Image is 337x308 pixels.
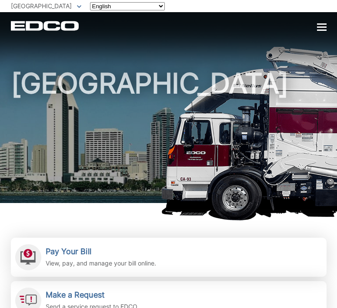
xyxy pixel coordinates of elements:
h1: [GEOGRAPHIC_DATA] [11,69,327,207]
h2: Make a Request [46,290,139,300]
a: EDCD logo. Return to the homepage. [11,21,80,31]
span: [GEOGRAPHIC_DATA] [11,2,72,10]
select: Select a language [90,2,165,10]
h2: Pay Your Bill [46,247,156,256]
a: Pay Your Bill View, pay, and manage your bill online. [11,238,327,277]
p: View, pay, and manage your bill online. [46,259,156,268]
